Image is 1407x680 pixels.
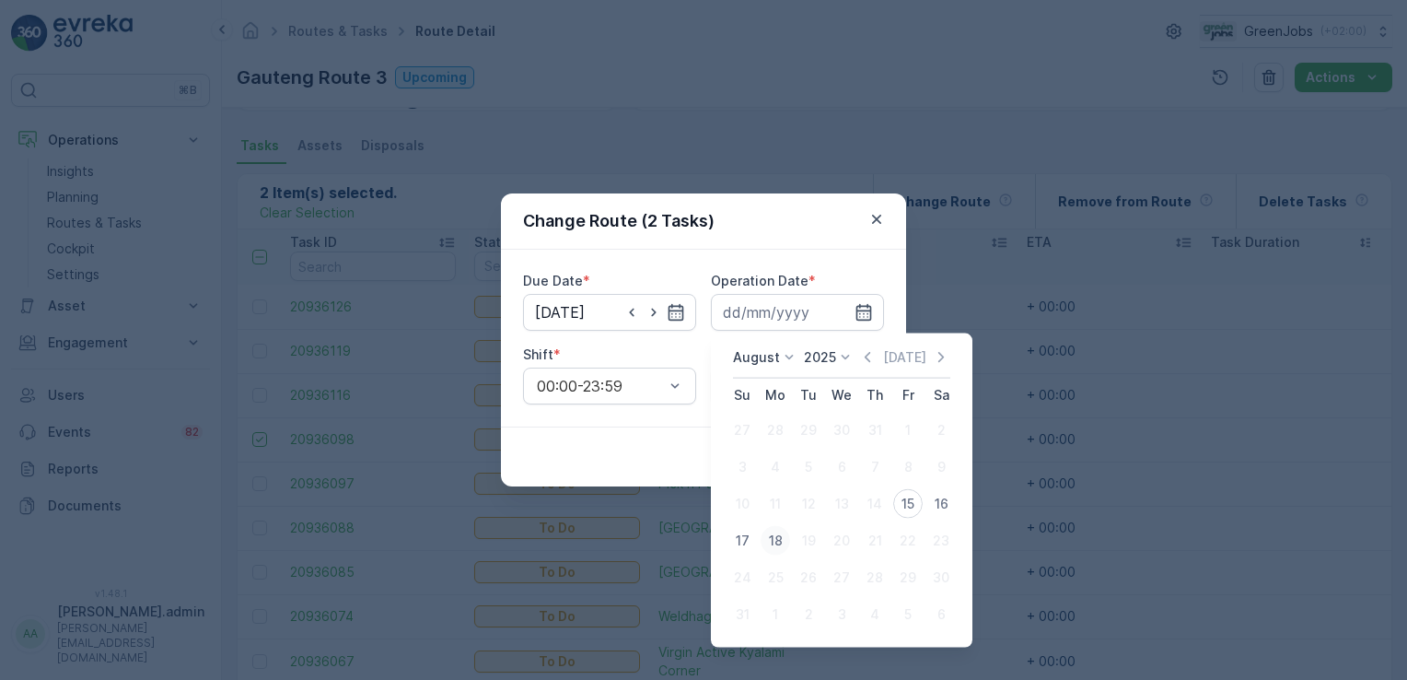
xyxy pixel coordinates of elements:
div: 31 [727,600,757,629]
input: dd/mm/yyyy [523,294,696,331]
th: Tuesday [792,379,825,412]
div: 1 [893,416,923,445]
label: Shift [523,346,553,362]
th: Monday [759,379,792,412]
p: Change Route (2 Tasks) [523,208,715,234]
div: 22 [893,526,923,556]
div: 5 [794,452,823,482]
input: dd/mm/yyyy [711,294,884,331]
th: Thursday [858,379,891,412]
div: 3 [727,452,757,482]
div: 12 [794,489,823,519]
div: 13 [827,489,856,519]
div: 5 [893,600,923,629]
div: 19 [794,526,823,556]
div: 23 [926,526,956,556]
th: Wednesday [825,379,858,412]
div: 27 [727,416,757,445]
p: 2025 [804,348,836,367]
div: 30 [827,416,856,445]
div: 21 [860,526,890,556]
div: 6 [926,600,956,629]
div: 26 [794,563,823,592]
label: Due Date [523,273,583,288]
th: Sunday [726,379,759,412]
div: 15 [893,489,923,519]
div: 27 [827,563,856,592]
div: 4 [860,600,890,629]
div: 20 [827,526,856,556]
div: 29 [893,563,923,592]
div: 28 [761,416,790,445]
div: 2 [926,416,956,445]
div: 25 [761,563,790,592]
div: 6 [827,452,856,482]
div: 11 [761,489,790,519]
th: Saturday [924,379,958,412]
div: 8 [893,452,923,482]
div: 10 [727,489,757,519]
div: 14 [860,489,890,519]
label: Operation Date [711,273,808,288]
div: 4 [761,452,790,482]
div: 29 [794,416,823,445]
div: 16 [926,489,956,519]
div: 28 [860,563,890,592]
p: [DATE] [883,348,926,367]
div: 7 [860,452,890,482]
div: 24 [727,563,757,592]
div: 2 [794,600,823,629]
div: 31 [860,416,890,445]
div: 1 [761,600,790,629]
p: August [733,348,780,367]
th: Friday [891,379,924,412]
div: 17 [727,526,757,556]
div: 18 [761,526,790,556]
div: 9 [926,452,956,482]
div: 30 [926,563,956,592]
div: 3 [827,600,856,629]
